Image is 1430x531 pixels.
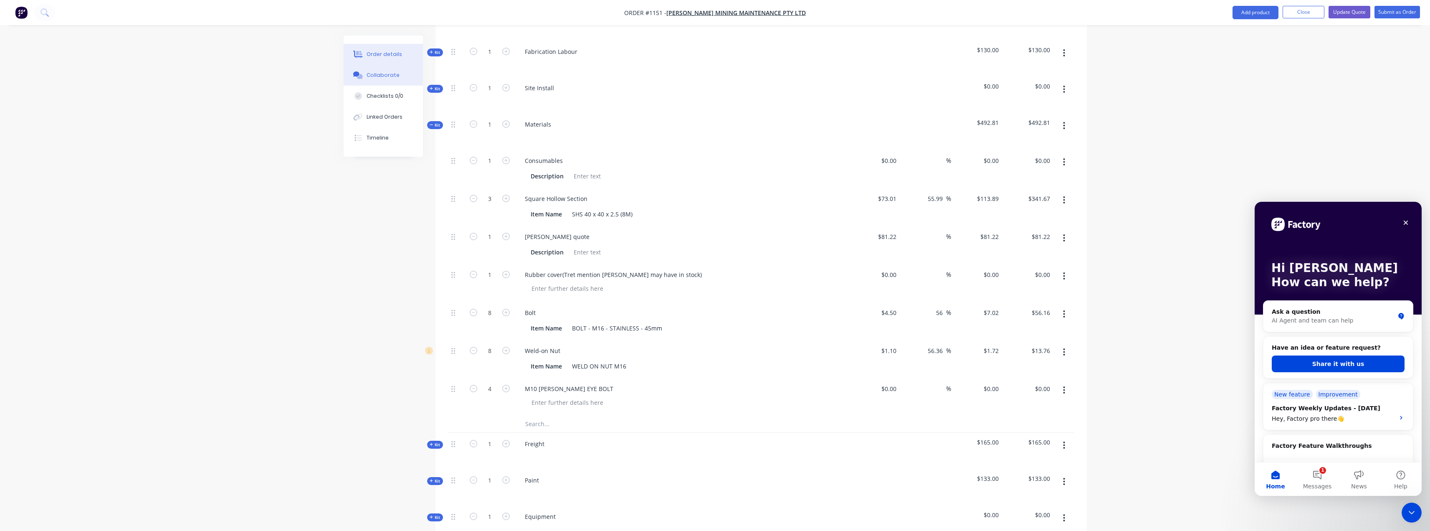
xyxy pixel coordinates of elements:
span: Order #1151 - [624,9,666,17]
div: Description [527,170,567,182]
span: $0.00 [1005,511,1050,519]
div: Paint [518,474,546,486]
span: % [946,384,951,394]
div: Item Name [527,208,565,220]
button: Order details [344,44,423,65]
div: Bolt [518,307,542,319]
button: Update Quote [1329,6,1370,18]
span: $165.00 [1005,438,1050,447]
img: Factory [15,6,28,19]
div: Rubber cover(Tret mention [PERSON_NAME] may have in stock) [518,269,709,281]
div: Freight [518,438,551,450]
div: Checklists 0/0 [367,92,403,100]
span: $133.00 [1005,474,1050,483]
span: $0.00 [954,82,999,91]
span: Kit [430,442,440,448]
div: Description [527,246,567,258]
div: Timeline [367,134,389,142]
div: WELD ON NUT M16 [569,360,630,372]
button: Linked Orders [344,107,423,127]
button: Kit [427,513,443,521]
span: Kit [430,514,440,521]
span: $130.00 [1005,46,1050,54]
button: Submit as Order [1374,6,1420,18]
button: Add product [1233,6,1278,19]
span: $165.00 [954,438,999,447]
div: Fabrication Labour [518,46,584,58]
div: BOLT - M16 - STAINLESS - 45mm [569,322,666,334]
span: $130.00 [954,46,999,54]
span: $0.00 [954,511,999,519]
span: % [946,308,951,318]
span: % [946,232,951,241]
button: Close [1283,6,1324,18]
span: $492.81 [954,118,999,127]
span: $492.81 [1005,118,1050,127]
button: Kit [427,85,443,93]
button: Kit [427,441,443,449]
div: Site Install [518,82,561,94]
span: % [946,346,951,356]
button: Kit [427,48,443,56]
a: [PERSON_NAME] Mining Maintenance Pty Ltd [666,9,806,17]
span: $0.00 [1005,82,1050,91]
span: % [946,156,951,165]
iframe: Intercom live chat [1255,202,1422,496]
span: $133.00 [954,474,999,483]
div: Equipment [518,511,562,523]
button: Kit [427,477,443,485]
div: Weld-on Nut [518,345,567,357]
iframe: Intercom live chat [1402,503,1422,523]
div: Materials [518,118,558,130]
div: Square Hollow Section [518,193,594,205]
div: Collaborate [367,71,400,79]
input: Search... [525,416,692,432]
button: Checklists 0/0 [344,86,423,107]
div: Consumables [518,155,569,167]
button: Timeline [344,127,423,148]
div: [PERSON_NAME] quote [518,231,596,243]
div: M10 [PERSON_NAME] EYE BOLT [518,383,620,395]
div: Linked Orders [367,113,402,121]
span: Kit [430,122,440,128]
button: Collaborate [344,65,423,86]
span: % [946,270,951,279]
span: % [946,194,951,203]
div: Item Name [527,322,565,334]
div: Order details [367,51,402,58]
div: Item Name [527,360,565,372]
button: Kit [427,121,443,129]
span: Kit [430,86,440,92]
div: SHS 40 x 40 x 2.5 (8M) [569,208,636,220]
span: Kit [430,478,440,484]
span: Kit [430,49,440,56]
